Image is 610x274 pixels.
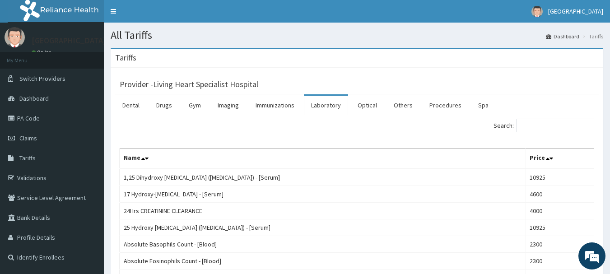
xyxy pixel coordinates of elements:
div: Minimize live chat window [148,5,170,26]
a: Optical [350,96,384,115]
a: Drugs [149,96,179,115]
a: Online [32,49,53,56]
td: 25 Hydroxy [MEDICAL_DATA] ([MEDICAL_DATA]) - [Serum] [120,219,526,236]
a: Laboratory [304,96,348,115]
span: Switch Providers [19,74,65,83]
th: Name [120,149,526,169]
a: Immunizations [248,96,302,115]
h3: Tariffs [115,54,136,62]
h3: Provider - Living Heart Specialist Hospital [120,80,258,88]
td: 2300 [526,236,594,253]
textarea: Type your message and hit 'Enter' [5,180,172,212]
td: 2300 [526,253,594,269]
td: 1,25 Dihydroxy [MEDICAL_DATA] ([MEDICAL_DATA]) - [Serum] [120,169,526,186]
th: Price [526,149,594,169]
td: 4000 [526,203,594,219]
span: We're online! [52,80,125,172]
td: Absolute Basophils Count - [Blood] [120,236,526,253]
td: 17 Hydroxy-[MEDICAL_DATA] - [Serum] [120,186,526,203]
span: Tariffs [19,154,36,162]
img: User Image [531,6,543,17]
div: Chat with us now [47,51,152,62]
span: Dashboard [19,94,49,102]
span: Claims [19,134,37,142]
li: Tariffs [580,33,603,40]
img: User Image [5,27,25,47]
td: 24Hrs CREATININE CLEARANCE [120,203,526,219]
a: Others [386,96,420,115]
a: Procedures [422,96,469,115]
td: 10925 [526,219,594,236]
a: Imaging [210,96,246,115]
input: Search: [517,119,594,132]
img: d_794563401_company_1708531726252_794563401 [17,45,37,68]
td: 10925 [526,169,594,186]
p: [GEOGRAPHIC_DATA] [32,37,106,45]
a: Dashboard [546,33,579,40]
span: [GEOGRAPHIC_DATA] [548,7,603,15]
td: 4600 [526,186,594,203]
label: Search: [494,119,594,132]
td: Absolute Eosinophils Count - [Blood] [120,253,526,269]
h1: All Tariffs [111,29,603,41]
a: Spa [471,96,496,115]
a: Gym [182,96,208,115]
a: Dental [115,96,147,115]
